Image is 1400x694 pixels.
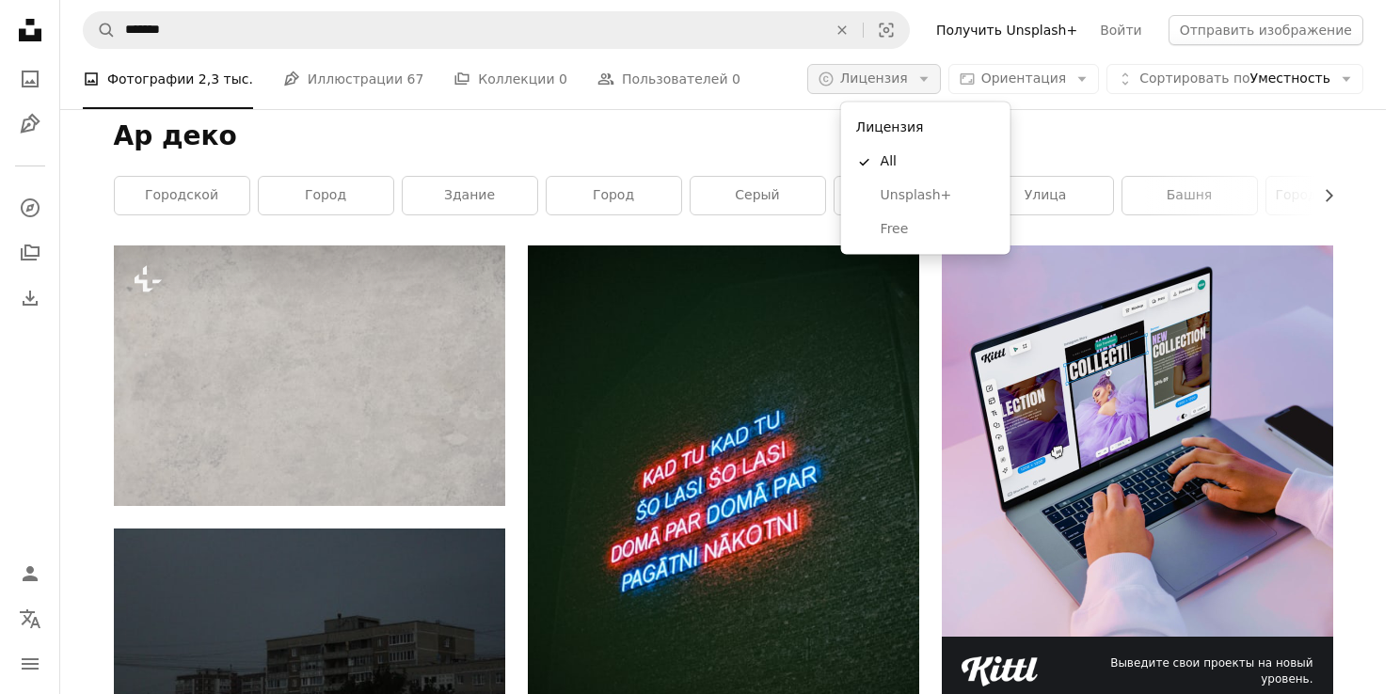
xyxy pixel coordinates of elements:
span: Free [881,220,995,239]
div: Лицензия [841,102,1010,254]
div: Лицензия [849,109,1003,145]
span: Лицензия [840,71,908,86]
span: Unsplash+ [881,186,995,205]
button: Лицензия [807,64,941,94]
button: Ориентация [948,64,1100,94]
span: All [881,152,995,171]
